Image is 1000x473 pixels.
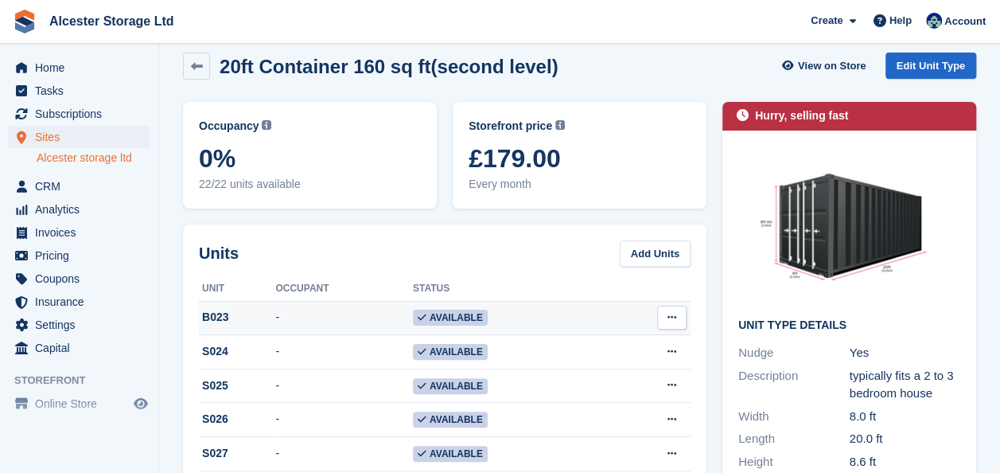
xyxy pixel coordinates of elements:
[413,378,488,394] span: Available
[469,144,691,173] span: £179.00
[37,150,150,166] a: Alcester storage ltd
[262,120,271,130] img: icon-info-grey-7440780725fd019a000dd9b08b2336e03edf1995a4989e88bcd33f0948082b44.svg
[850,430,961,448] div: 20.0 ft
[413,344,488,360] span: Available
[8,126,150,148] a: menu
[8,103,150,125] a: menu
[413,310,488,326] span: Available
[35,221,130,244] span: Invoices
[275,369,413,403] td: -
[8,198,150,221] a: menu
[738,408,850,426] div: Width
[199,176,421,193] span: 22/22 units available
[35,126,130,148] span: Sites
[35,314,130,336] span: Settings
[35,337,130,359] span: Capital
[738,344,850,362] div: Nudge
[43,8,180,34] a: Alcester Storage Ltd
[131,394,150,413] a: Preview store
[8,268,150,290] a: menu
[13,10,37,33] img: stora-icon-8386f47178a22dfd0bd8f6a31ec36ba5ce8667c1dd55bd0f319d3a0aa187defe.svg
[35,291,130,313] span: Insurance
[850,453,961,471] div: 8.6 ft
[850,408,961,426] div: 8.0 ft
[413,276,605,302] th: Status
[8,244,150,267] a: menu
[35,80,130,102] span: Tasks
[35,175,130,197] span: CRM
[469,118,552,135] span: Storefront price
[199,118,259,135] span: Occupancy
[8,337,150,359] a: menu
[199,144,421,173] span: 0%
[8,175,150,197] a: menu
[885,53,976,79] a: Edit Unit Type
[199,309,275,326] div: B023
[555,120,565,130] img: icon-info-grey-7440780725fd019a000dd9b08b2336e03edf1995a4989e88bcd33f0948082b44.svg
[413,412,488,428] span: Available
[35,393,130,415] span: Online Store
[738,430,850,448] div: Length
[199,377,275,394] div: S025
[780,53,873,79] a: View on Store
[8,393,150,415] a: menu
[755,107,848,124] div: Hurry, selling fast
[14,373,158,389] span: Storefront
[8,221,150,244] a: menu
[35,268,130,290] span: Coupons
[738,453,850,471] div: Height
[275,403,413,437] td: -
[944,14,986,29] span: Account
[8,57,150,79] a: menu
[8,291,150,313] a: menu
[620,240,691,267] a: Add Units
[199,445,275,462] div: S027
[811,13,842,29] span: Create
[850,344,961,362] div: Yes
[889,13,912,29] span: Help
[199,276,275,302] th: Unit
[738,319,960,332] h2: Unit Type details
[413,446,488,462] span: Available
[35,103,130,125] span: Subscriptions
[275,335,413,369] td: -
[738,147,960,307] img: 20ft-storage-container%20dimensions.png
[199,411,275,428] div: S026
[8,80,150,102] a: menu
[798,58,866,74] span: View on Store
[469,176,691,193] span: Every month
[275,301,413,335] td: -
[35,57,130,79] span: Home
[35,198,130,221] span: Analytics
[199,241,239,265] h2: Units
[220,56,558,77] h2: 20ft Container 160 sq ft(second level)
[926,13,942,29] img: Marcus Drust
[8,314,150,336] a: menu
[850,367,961,403] div: typically fits a 2 to 3 bedroom house
[35,244,130,267] span: Pricing
[275,276,413,302] th: Occupant
[199,343,275,360] div: S024
[275,437,413,471] td: -
[738,367,850,403] div: Description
